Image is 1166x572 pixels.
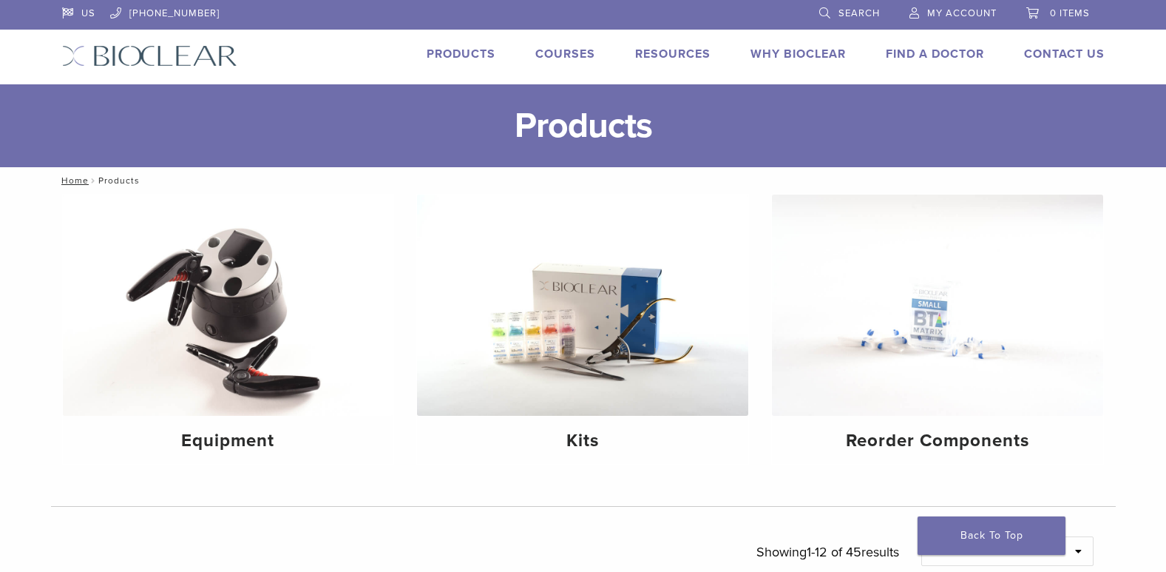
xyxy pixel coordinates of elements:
a: Kits [417,195,748,464]
h4: Reorder Components [784,428,1091,454]
a: Why Bioclear [750,47,846,61]
img: Equipment [63,195,394,416]
span: 0 items [1050,7,1090,19]
img: Bioclear [62,45,237,67]
a: Find A Doctor [886,47,984,61]
h4: Equipment [75,428,382,454]
a: Contact Us [1024,47,1105,61]
span: / [89,177,98,184]
span: Search [838,7,880,19]
img: Kits [417,195,748,416]
nav: Products [51,167,1116,194]
a: Reorder Components [772,195,1103,464]
a: Resources [635,47,711,61]
a: Products [427,47,495,61]
span: 1-12 of 45 [807,544,861,560]
p: Showing results [756,536,899,568]
span: My Account [927,7,997,19]
a: Home [57,175,89,186]
h4: Kits [429,428,736,454]
a: Back To Top [918,517,1065,555]
a: Equipment [63,195,394,464]
a: Courses [535,47,595,61]
img: Reorder Components [772,195,1103,416]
